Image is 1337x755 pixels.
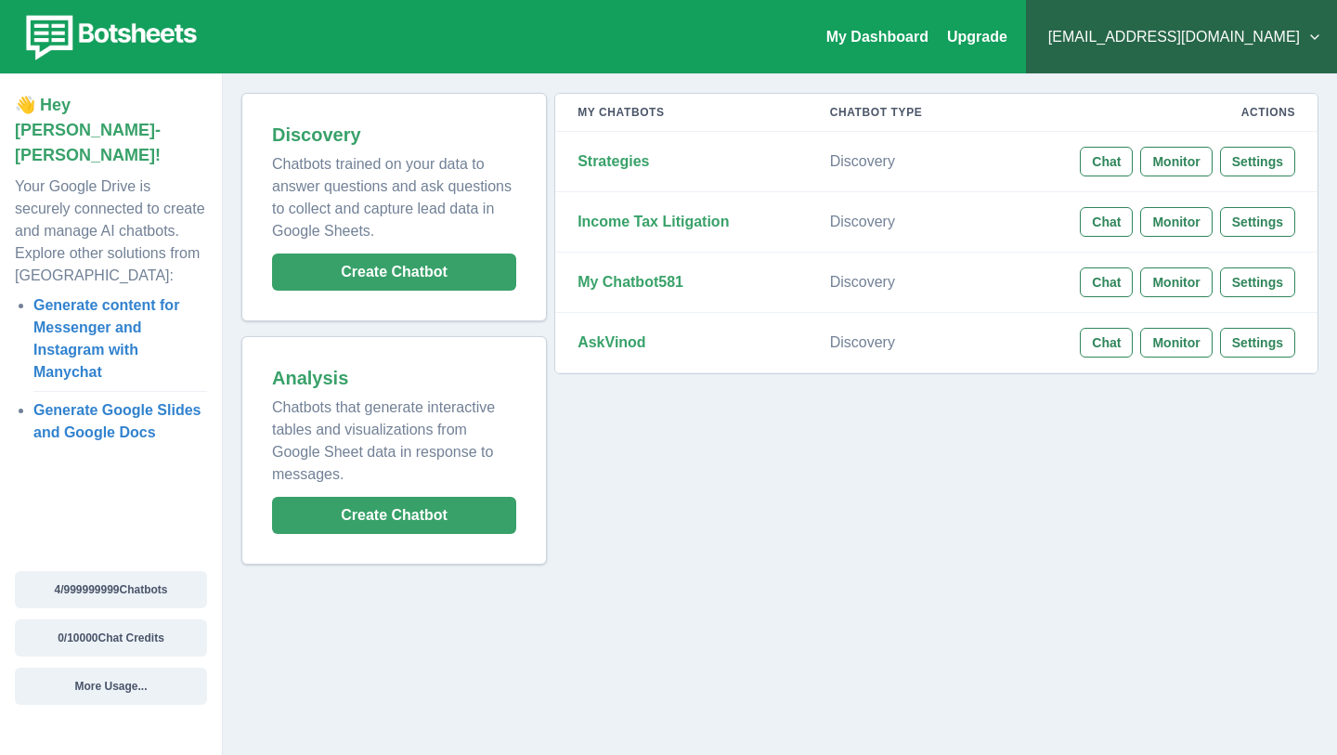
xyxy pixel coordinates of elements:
th: My Chatbots [555,94,808,132]
button: Monitor [1140,267,1212,297]
button: Chat [1080,267,1133,297]
p: Chatbots that generate interactive tables and visualizations from Google Sheet data in response t... [272,389,516,486]
strong: Strategies [578,153,649,169]
p: 👋 Hey [PERSON_NAME]-[PERSON_NAME]! [15,93,207,168]
p: Discovery [830,333,962,352]
button: Chat [1080,147,1133,176]
button: 4/999999999Chatbots [15,571,207,608]
button: Settings [1220,207,1295,237]
strong: Income Tax Litigation [578,214,729,229]
p: Your Google Drive is securely connected to create and manage AI chatbots. Explore other solutions... [15,168,207,287]
a: Upgrade [947,29,1007,45]
h2: Analysis [272,367,516,389]
button: Monitor [1140,207,1212,237]
p: Discovery [830,273,962,292]
p: Discovery [830,213,962,231]
button: Create Chatbot [272,254,516,291]
button: Create Chatbot [272,497,516,534]
button: Settings [1220,328,1295,358]
button: Monitor [1140,328,1212,358]
button: Chat [1080,328,1133,358]
th: Chatbot Type [808,94,984,132]
button: Chat [1080,207,1133,237]
a: My Dashboard [826,29,928,45]
p: Discovery [830,152,962,171]
a: Generate Google Slides and Google Docs [33,402,201,440]
a: Generate content for Messenger and Instagram with Manychat [33,297,179,380]
h2: Discovery [272,124,516,146]
img: botsheets-logo.png [15,11,202,63]
button: 0/10000Chat Credits [15,619,207,657]
button: Settings [1220,147,1295,176]
button: [EMAIL_ADDRESS][DOMAIN_NAME] [1041,19,1322,56]
th: Actions [983,94,1318,132]
button: More Usage... [15,668,207,705]
button: Settings [1220,267,1295,297]
button: Monitor [1140,147,1212,176]
strong: AskVinod [578,334,646,350]
strong: My Chatbot581 [578,274,683,290]
p: Chatbots trained on your data to answer questions and ask questions to collect and capture lead d... [272,146,516,242]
